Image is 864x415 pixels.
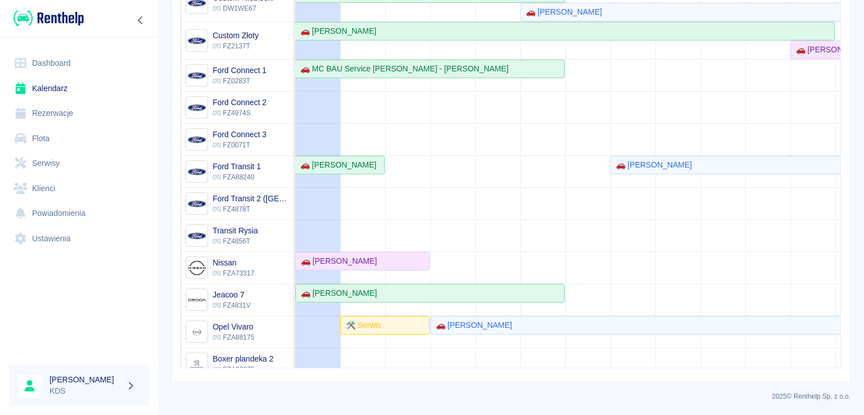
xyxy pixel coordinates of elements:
[213,236,258,246] p: FZ4856T
[213,364,273,375] p: FZA90275
[187,163,206,181] img: Image
[9,201,149,226] a: Powiadomienia
[187,227,206,245] img: Image
[9,101,149,126] a: Rezerwacje
[213,30,259,41] h6: Custom Złoty
[187,259,206,277] img: Image
[213,204,289,214] p: FZ4878T
[213,332,254,342] p: FZA88175
[49,374,121,385] h6: [PERSON_NAME]
[132,13,149,28] button: Zwiń nawigację
[213,353,273,364] h6: Boxer plandeka 2
[341,319,381,331] div: 🛠️ Serwis
[213,108,267,118] p: FZ4974S
[521,6,602,18] div: 🚗 [PERSON_NAME]
[9,9,84,28] a: Renthelp logo
[49,385,121,397] p: KDS
[213,225,258,236] h6: Transit Rysia
[213,193,289,204] h6: Ford Transit 2 (Niemcy)
[296,63,508,75] div: 🚗 MC BAU Service [PERSON_NAME] - [PERSON_NAME]
[9,226,149,251] a: Ustawienia
[187,66,206,85] img: Image
[9,76,149,101] a: Kalendarz
[213,3,273,13] p: DW1WE67
[187,291,206,309] img: Image
[187,31,206,50] img: Image
[213,97,267,108] h6: Ford Connect 2
[213,161,261,172] h6: Ford Transit 1
[171,391,850,402] p: 2025 © Renthelp Sp. z o.o.
[611,159,692,171] div: 🚗 [PERSON_NAME]
[213,300,250,310] p: FZ4831V
[187,98,206,117] img: Image
[9,51,149,76] a: Dashboard
[213,140,267,150] p: FZ0071T
[13,9,84,28] img: Renthelp logo
[213,172,261,182] p: FZA88240
[9,176,149,201] a: Klienci
[9,126,149,151] a: Flota
[213,129,267,140] h6: Ford Connect 3
[9,151,149,176] a: Serwisy
[213,65,267,76] h6: Ford Connect 1
[296,255,377,267] div: 🚗 [PERSON_NAME]
[213,41,259,51] p: FZ2137T
[296,287,377,299] div: 🚗 [PERSON_NAME]
[296,25,376,37] div: 🚗 [PERSON_NAME]
[213,268,254,278] p: FZA73317
[187,355,206,373] img: Image
[213,76,267,86] p: FZ0283T
[213,289,250,300] h6: Jeacoo 7
[187,195,206,213] img: Image
[213,321,254,332] h6: Opel Vivaro
[213,257,254,268] h6: Nissan
[187,130,206,149] img: Image
[187,323,206,341] img: Image
[296,159,376,171] div: 🚗 [PERSON_NAME]
[431,319,512,331] div: 🚗 [PERSON_NAME]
